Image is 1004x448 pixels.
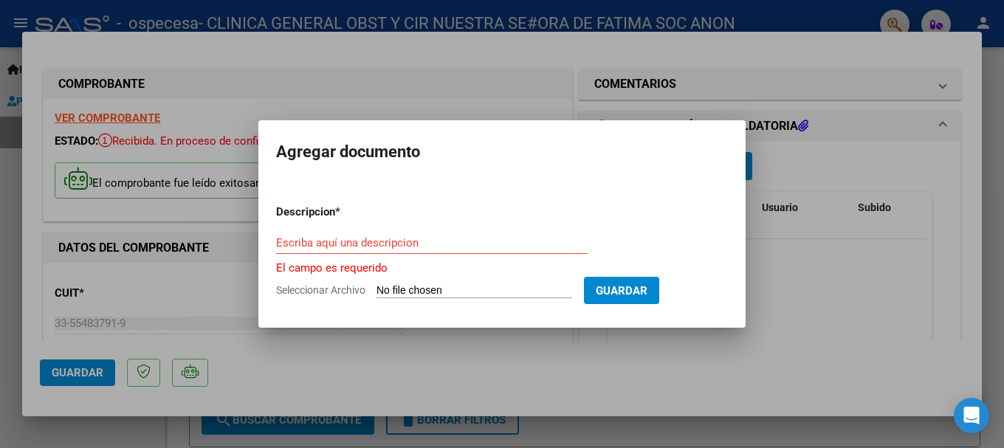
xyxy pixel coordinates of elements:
p: Descripcion [276,204,412,221]
span: Guardar [596,284,647,297]
h2: Agregar documento [276,138,728,166]
span: Seleccionar Archivo [276,284,365,296]
p: El campo es requerido [276,260,728,277]
button: Guardar [584,277,659,304]
div: Open Intercom Messenger [954,398,989,433]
